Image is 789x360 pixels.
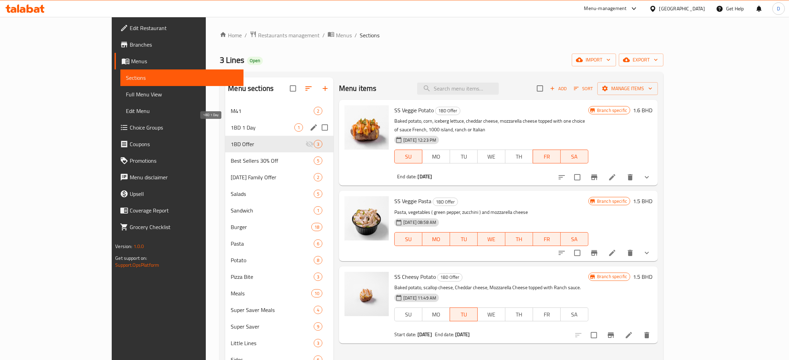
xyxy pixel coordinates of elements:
[594,273,630,280] span: Branch specific
[397,172,416,181] span: End date:
[418,330,432,339] b: [DATE]
[480,310,503,320] span: WE
[453,310,475,320] span: TU
[625,331,633,339] a: Edit menu item
[294,123,303,132] div: items
[622,169,639,186] button: delete
[133,242,144,251] span: 1.0.0
[435,107,460,115] span: 1BD Offer
[225,152,333,169] div: Best Sellers 30% Off5
[450,150,478,163] button: TU
[533,150,561,163] button: FR
[130,223,238,231] span: Grocery Checklist
[225,318,333,335] div: Super Saver9
[394,330,416,339] span: Start date:
[114,20,244,36] a: Edit Restaurant
[314,307,322,313] span: 4
[314,108,322,114] span: 2
[438,273,462,281] span: 1BD Offer
[300,80,317,97] span: Sort sections
[570,170,585,184] span: Select to update
[533,232,561,246] button: FR
[561,232,588,246] button: SA
[314,173,322,181] div: items
[577,56,611,64] span: import
[422,150,450,163] button: MO
[314,174,322,181] span: 2
[394,196,431,206] span: SS Veggie Pasta
[603,84,652,93] span: Manage items
[594,198,630,205] span: Branch specific
[314,256,322,264] div: items
[619,54,663,66] button: export
[130,173,238,181] span: Menu disclaimer
[622,245,639,261] button: delete
[115,242,132,251] span: Version:
[314,339,322,347] div: items
[314,191,322,197] span: 5
[114,186,244,202] a: Upsell
[317,80,333,97] button: Add section
[314,323,322,330] span: 9
[594,107,630,114] span: Branch specific
[603,327,619,343] button: Branch-specific-item
[225,202,333,219] div: Sandwich1
[130,123,238,132] span: Choice Groups
[597,82,658,95] button: Manage items
[225,219,333,235] div: Burger18
[114,136,244,152] a: Coupons
[231,123,294,132] span: 1BD 1 Day
[478,232,505,246] button: WE
[572,54,616,66] button: import
[639,327,655,343] button: delete
[508,310,530,320] span: TH
[314,239,322,248] div: items
[477,150,505,163] button: WE
[114,219,244,235] a: Grocery Checklist
[126,90,238,98] span: Full Menu View
[394,117,588,134] p: Baked potato, corn, iceberg lettuce, cheddar cheese, mozzarella cheese topped with one choice of ...
[130,206,238,215] span: Coverage Report
[312,290,322,297] span: 10
[394,232,422,246] button: SU
[314,207,322,214] span: 1
[536,234,558,244] span: FR
[225,252,333,268] div: Potato8
[114,202,244,219] a: Coverage Report
[314,141,322,148] span: 3
[114,119,244,136] a: Choice Groups
[245,31,247,39] li: /
[314,140,322,148] div: items
[339,83,377,94] h2: Menu items
[563,310,586,320] span: SA
[563,152,586,162] span: SA
[231,306,314,314] span: Super Saver Meals
[505,150,533,163] button: TH
[286,81,300,96] span: Select all sections
[225,302,333,318] div: Super Saver Meals4
[394,283,588,292] p: Baked potato, scallop cheese, Cheddar cheese, Mozzarella Cheese topped with Ranch sauce.
[394,307,422,321] button: SU
[608,249,616,257] a: Edit menu item
[114,53,244,69] a: Menus
[231,339,314,347] span: Little Lines
[115,254,147,263] span: Get support on:
[505,307,533,321] button: TH
[247,58,263,64] span: Open
[225,103,333,119] div: M412
[309,122,319,133] button: edit
[633,196,652,206] h6: 1.5 BHD
[422,307,450,321] button: MO
[314,306,322,314] div: items
[536,310,558,320] span: FR
[425,234,447,244] span: MO
[314,273,322,281] div: items
[231,289,311,297] div: Meals
[397,310,420,320] span: SU
[126,74,238,82] span: Sections
[120,69,244,86] a: Sections
[433,198,458,206] span: 1BD Offer
[345,196,389,240] img: SS Veggie Pasta
[231,140,305,148] div: 1BD Offer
